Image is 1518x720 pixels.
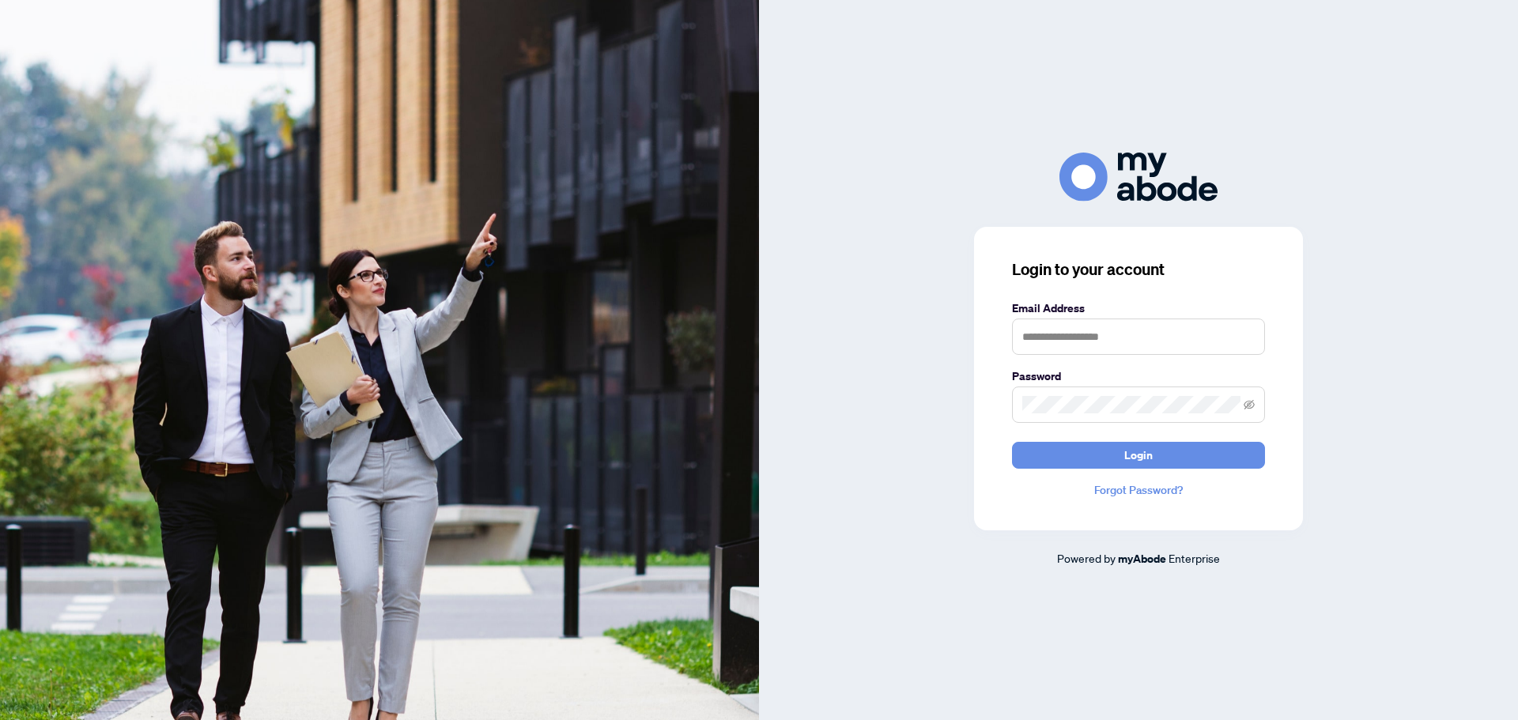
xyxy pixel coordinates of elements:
[1124,443,1153,468] span: Login
[1012,481,1265,499] a: Forgot Password?
[1012,300,1265,317] label: Email Address
[1012,442,1265,469] button: Login
[1012,258,1265,281] h3: Login to your account
[1169,551,1220,565] span: Enterprise
[1012,368,1265,385] label: Password
[1118,550,1166,567] a: myAbode
[1059,153,1218,201] img: ma-logo
[1244,399,1255,410] span: eye-invisible
[1057,551,1116,565] span: Powered by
